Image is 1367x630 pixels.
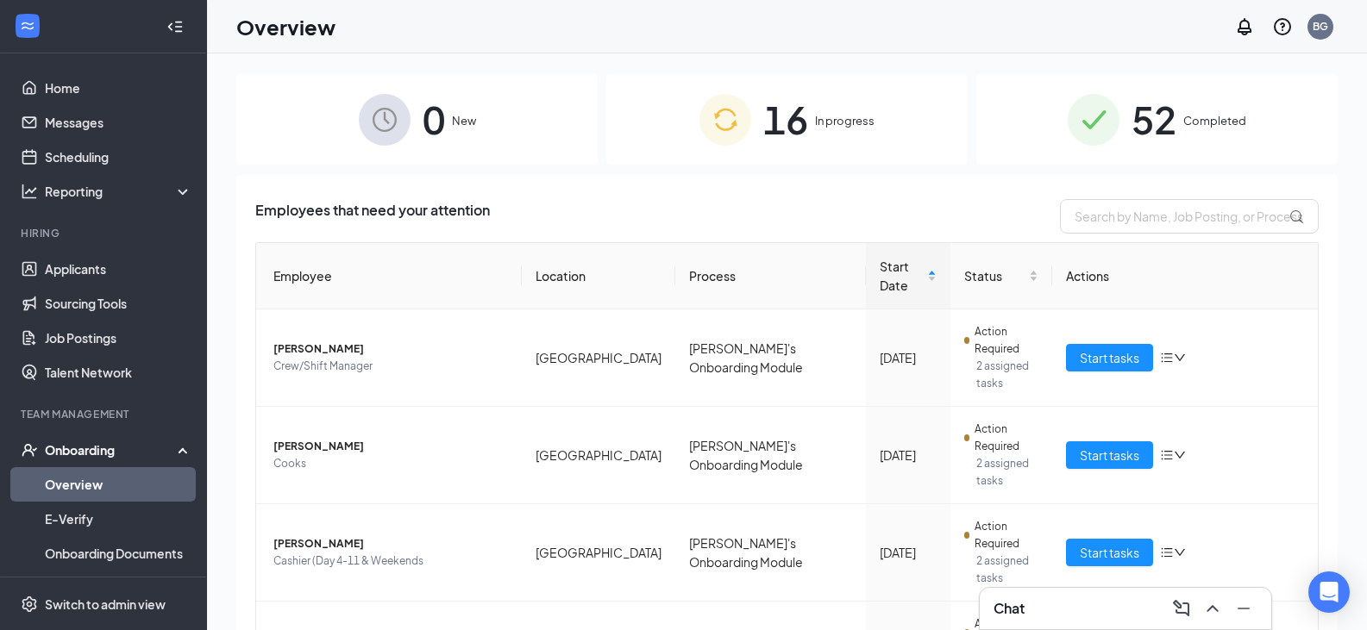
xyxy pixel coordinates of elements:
span: Employees that need your attention [255,199,490,234]
button: ComposeMessage [1168,595,1195,622]
span: 2 assigned tasks [976,552,1038,587]
span: 0 [423,90,445,149]
div: [DATE] [880,348,937,367]
span: Start tasks [1080,348,1139,367]
svg: ChevronUp [1202,598,1223,619]
button: Start tasks [1066,539,1153,566]
span: down [1174,546,1186,558]
h1: Overview [236,12,335,41]
svg: Notifications [1234,16,1255,37]
a: Onboarding Documents [45,536,192,571]
a: Applicants [45,252,192,286]
button: ChevronUp [1199,595,1226,622]
span: New [452,112,476,129]
th: Employee [256,243,522,309]
svg: Minimize [1233,598,1254,619]
th: Process [675,243,866,309]
span: Action Required [975,421,1038,455]
span: [PERSON_NAME] [273,438,508,455]
a: Activity log [45,571,192,605]
div: Team Management [21,407,189,421]
span: down [1174,352,1186,364]
span: 16 [763,90,808,149]
th: Location [522,243,675,309]
span: [PERSON_NAME] [273,535,508,552]
span: bars [1160,546,1174,559]
span: Status [964,266,1025,285]
svg: Analysis [21,183,38,200]
span: Cooks [273,455,508,472]
a: Job Postings [45,321,192,355]
div: [DATE] [880,543,937,562]
td: [GEOGRAPHIC_DATA] [522,309,675,407]
h3: Chat [994,599,1025,618]
a: Sourcing Tools [45,286,192,321]
svg: QuestionInfo [1272,16,1293,37]
span: In progress [815,112,875,129]
span: bars [1160,351,1174,365]
div: Open Intercom Messenger [1308,571,1350,613]
button: Start tasks [1066,441,1153,469]
a: Scheduling [45,140,192,174]
svg: Collapse [166,18,184,35]
div: Hiring [21,226,189,240]
span: Start tasks [1080,446,1139,465]
svg: ComposeMessage [1171,598,1192,619]
svg: Settings [21,596,38,613]
th: Status [950,243,1052,309]
div: Switch to admin view [45,596,166,613]
th: Actions [1052,243,1318,309]
div: [DATE] [880,446,937,465]
svg: WorkstreamLogo [19,17,36,34]
a: Messages [45,105,192,140]
div: Reporting [45,183,193,200]
span: down [1174,449,1186,461]
span: Crew/Shift Manager [273,358,508,375]
td: [PERSON_NAME]'s Onboarding Module [675,407,866,504]
td: [GEOGRAPHIC_DATA] [522,407,675,504]
span: 2 assigned tasks [976,455,1038,490]
a: Home [45,71,192,105]
span: 52 [1132,90,1176,149]
a: Talent Network [45,355,192,390]
a: E-Verify [45,502,192,536]
div: Onboarding [45,441,178,458]
td: [PERSON_NAME]'s Onboarding Module [675,504,866,602]
span: Action Required [975,518,1038,552]
div: BG [1313,19,1328,34]
span: Start Date [880,257,924,295]
span: 2 assigned tasks [976,358,1038,392]
span: [PERSON_NAME] [273,340,508,358]
span: Start tasks [1080,543,1139,562]
span: bars [1160,448,1174,462]
td: [PERSON_NAME]'s Onboarding Module [675,309,866,407]
a: Overview [45,467,192,502]
input: Search by Name, Job Posting, or Process [1060,199,1319,234]
svg: UserCheck [21,441,38,458]
td: [GEOGRAPHIC_DATA] [522,504,675,602]
button: Minimize [1230,595,1257,622]
span: Completed [1183,112,1246,129]
button: Start tasks [1066,344,1153,371]
span: Action Required [975,323,1038,358]
span: Cashier (Day 4-11 & Weekends [273,552,508,570]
